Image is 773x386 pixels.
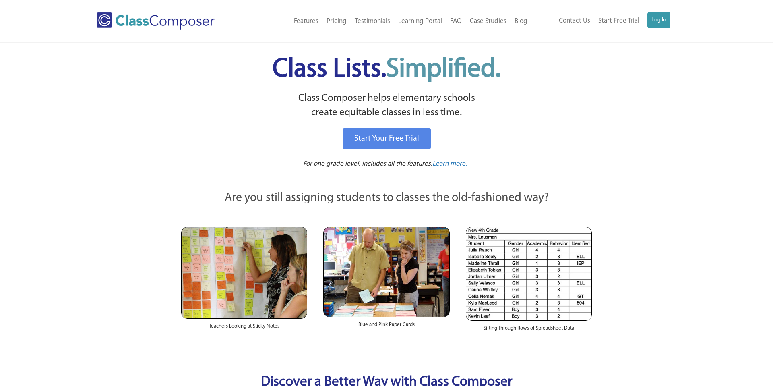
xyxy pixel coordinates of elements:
[511,12,531,30] a: Blog
[322,12,351,30] a: Pricing
[354,135,419,143] span: Start Your Free Trial
[432,159,467,169] a: Learn more.
[181,227,307,319] img: Teachers Looking at Sticky Notes
[97,12,215,30] img: Class Composer
[647,12,670,28] a: Log In
[290,12,322,30] a: Features
[531,12,670,30] nav: Header Menu
[180,91,593,120] p: Class Composer helps elementary schools create equitable classes in less time.
[386,56,500,83] span: Simplified.
[555,12,594,30] a: Contact Us
[446,12,466,30] a: FAQ
[351,12,394,30] a: Testimonials
[303,160,432,167] span: For one grade level. Includes all the features.
[466,321,592,340] div: Sifting Through Rows of Spreadsheet Data
[466,227,592,321] img: Spreadsheets
[432,160,467,167] span: Learn more.
[343,128,431,149] a: Start Your Free Trial
[394,12,446,30] a: Learning Portal
[248,12,531,30] nav: Header Menu
[181,189,592,207] p: Are you still assigning students to classes the old-fashioned way?
[323,317,449,336] div: Blue and Pink Paper Cards
[181,319,307,338] div: Teachers Looking at Sticky Notes
[466,12,511,30] a: Case Studies
[273,56,500,83] span: Class Lists.
[323,227,449,317] img: Blue and Pink Paper Cards
[594,12,643,30] a: Start Free Trial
